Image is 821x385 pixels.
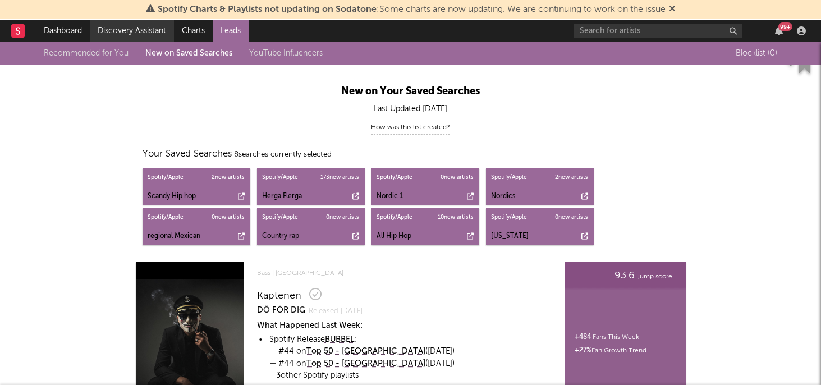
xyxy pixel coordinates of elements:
div: Nordic 1 [377,190,403,203]
div: Spotify/Apple [148,171,245,184]
a: Recommended for You [44,49,129,57]
span: Released [DATE] [309,304,363,319]
span: 0 new artist s [441,171,474,184]
div: Spotify/Apple2new artistsNordics [486,168,594,205]
td: Spotify Release : — #44 on ([DATE]) — #44 on ([DATE]) — other Spotify playlists [269,333,455,383]
span: Dismiss [669,5,676,14]
div: All Hip Hop [377,230,411,243]
button: 99+ [775,26,783,35]
div: Spotify/Apple2new artistsScandy Hip hop [143,168,250,205]
span: Bass | [GEOGRAPHIC_DATA] [257,267,536,280]
span: : Some charts are now updating. We are continuing to work on the issue [158,5,666,14]
div: Last Updated [DATE] [102,102,719,116]
div: Country rap [262,230,299,243]
span: New on Your Saved Searches [341,86,480,97]
div: Herga Flerga [262,190,302,203]
div: Spotify/Apple0new artistsCountry rap [257,208,365,245]
div: Spotify/Apple [377,210,474,224]
div: Spotify/Apple [148,210,245,224]
div: Nordics [491,190,515,203]
div: Spotify/Apple [491,171,588,184]
div: Spotify/Apple [491,210,588,224]
div: [US_STATE] [491,230,529,243]
div: Spotify/Apple0new artistsregional Mexican [143,208,250,245]
div: Spotify/Apple10new artistsAll Hip Hop [371,208,479,245]
span: 2 new artist s [555,171,588,184]
span: 10 new artist s [438,210,474,224]
a: Top 50 - [GEOGRAPHIC_DATA] [306,358,425,370]
div: Scandy Hip hop [148,190,196,203]
div: Spotify/Apple [262,171,359,184]
h3: Your Saved Searches [143,148,679,162]
div: Spotify/Apple [262,210,359,224]
span: 0 new artist s [326,210,359,224]
span: ( 0 ) [768,47,777,60]
div: Fan Growth Trend [575,344,646,357]
span: 173 new artist s [320,171,359,184]
a: Top 50 - [GEOGRAPHIC_DATA] [306,346,425,358]
a: Leads [213,20,249,42]
span: Spotify Charts & Playlists not updating on Sodatone [158,5,377,14]
a: Discovery Assistant [90,20,174,42]
a: Charts [174,20,213,42]
span: +27% [575,347,591,354]
span: 0 new artist s [555,210,588,224]
span: 93.6 [614,269,635,282]
a: YouTube Influencers [249,49,323,57]
div: What Happened Last Week: [257,319,536,332]
a: Dashboard [36,20,90,42]
div: jump score [571,269,672,283]
div: regional Mexican [148,230,200,243]
span: 8 searches currently selected [234,151,332,158]
div: Fans This Week [575,331,639,344]
span: 3 [276,372,281,379]
a: DÖ FÖR DIG [257,302,305,319]
div: Spotify/Apple173new artistsHerga Flerga [257,168,365,205]
span: 2 new artist s [212,171,245,184]
span: 0 new artist s [212,210,245,224]
input: Search for artists [574,24,742,38]
span: Blocklist [736,49,777,57]
div: Spotify/Apple0new artistsNordic 1 [371,168,479,205]
div: How was this list created? [371,121,450,135]
span: + 484 [575,334,591,341]
td: • [258,333,268,383]
div: 99 + [778,22,792,31]
div: Kaptenen [257,289,301,302]
a: BUBBEL [325,334,355,346]
div: Spotify/Apple0new artists[US_STATE] [486,208,594,245]
div: Spotify/Apple [377,171,474,184]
